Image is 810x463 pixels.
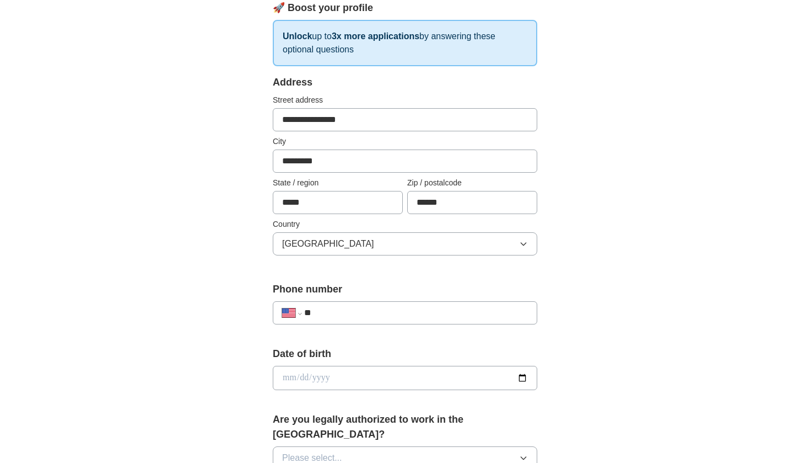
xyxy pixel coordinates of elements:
button: [GEOGRAPHIC_DATA] [273,232,537,256]
label: Date of birth [273,347,537,361]
div: Address [273,75,537,90]
div: 🚀 Boost your profile [273,1,537,15]
strong: 3x more applications [332,31,419,41]
strong: Unlock [283,31,312,41]
label: State / region [273,177,403,189]
label: City [273,136,537,147]
label: Country [273,219,537,230]
label: Street address [273,94,537,106]
p: up to by answering these optional questions [273,20,537,66]
label: Phone number [273,282,537,297]
label: Zip / postalcode [407,177,537,189]
label: Are you legally authorized to work in the [GEOGRAPHIC_DATA]? [273,412,537,442]
span: [GEOGRAPHIC_DATA] [282,237,374,251]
